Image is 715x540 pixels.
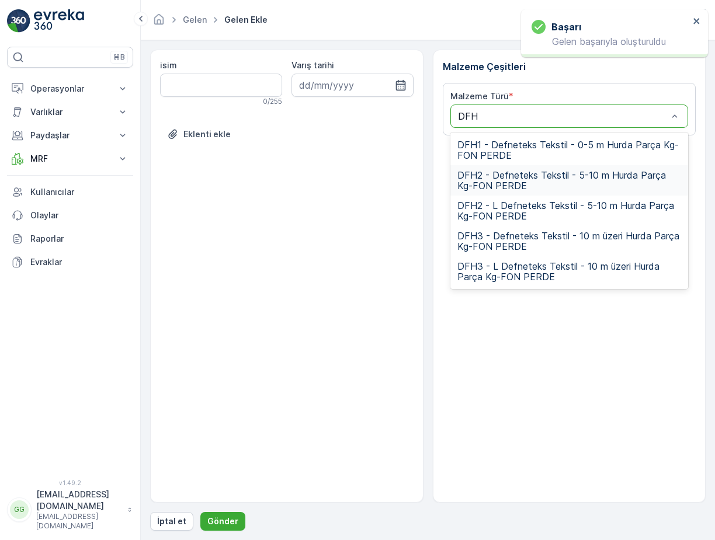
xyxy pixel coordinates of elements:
[30,210,129,221] p: Olaylar
[532,36,689,47] p: Gelen başarıyla oluşturuldu
[457,170,682,191] span: DFH2 - Defneteks Tekstil - 5-10 m Hurda Parça Kg-FON PERDE
[30,153,110,165] p: MRF
[291,60,334,70] label: Varış tarihi
[7,100,133,124] button: Varlıklar
[7,9,30,33] img: logo
[7,227,133,250] a: Raporlar
[7,147,133,170] button: MRF
[457,200,682,221] span: DFH2 - L Defneteks Tekstil - 5-10 m Hurda Parça Kg-FON PERDE
[7,180,133,204] a: Kullanıcılar
[457,140,682,161] span: DFH1 - Defneteks Tekstil - 0-5 m Hurda Parça Kg-FON PERDE
[30,106,110,118] p: Varlıklar
[183,15,207,25] a: Gelen
[30,83,110,95] p: Operasyonlar
[7,250,133,274] a: Evraklar
[183,128,231,140] p: Eklenti ekle
[30,186,129,198] p: Kullanıcılar
[30,130,110,141] p: Paydaşlar
[36,489,122,512] p: [EMAIL_ADDRESS][DOMAIN_NAME]
[160,60,177,70] label: isim
[160,125,238,144] button: Dosya Yükle
[152,18,165,27] a: Ana Sayfa
[443,60,696,74] p: Malzeme Çeşitleri
[7,124,133,147] button: Paydaşlar
[157,515,186,527] p: İptal et
[450,91,509,101] label: Malzeme Türü
[551,20,581,34] h3: başarı
[150,512,193,531] button: İptal et
[291,74,414,97] input: dd/mm/yyyy
[34,9,84,33] img: logo_light-DOdMpM7g.png
[222,14,270,26] span: Gelen ekle
[693,16,701,27] button: close
[207,515,238,527] p: Gönder
[30,233,129,245] p: Raporlar
[36,512,122,531] p: [EMAIL_ADDRESS][DOMAIN_NAME]
[457,261,682,282] span: DFH3 - L Defneteks Tekstil - 10 m üzeri Hurda Parça Kg-FON PERDE
[263,97,282,106] p: 0 / 255
[200,512,245,531] button: Gönder
[7,489,133,531] button: GG[EMAIL_ADDRESS][DOMAIN_NAME][EMAIL_ADDRESS][DOMAIN_NAME]
[10,500,29,519] div: GG
[457,231,682,252] span: DFH3 - Defneteks Tekstil - 10 m üzeri Hurda Parça Kg-FON PERDE
[7,77,133,100] button: Operasyonlar
[30,256,129,268] p: Evraklar
[113,53,125,62] p: ⌘B
[7,479,133,486] span: v 1.49.2
[7,204,133,227] a: Olaylar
